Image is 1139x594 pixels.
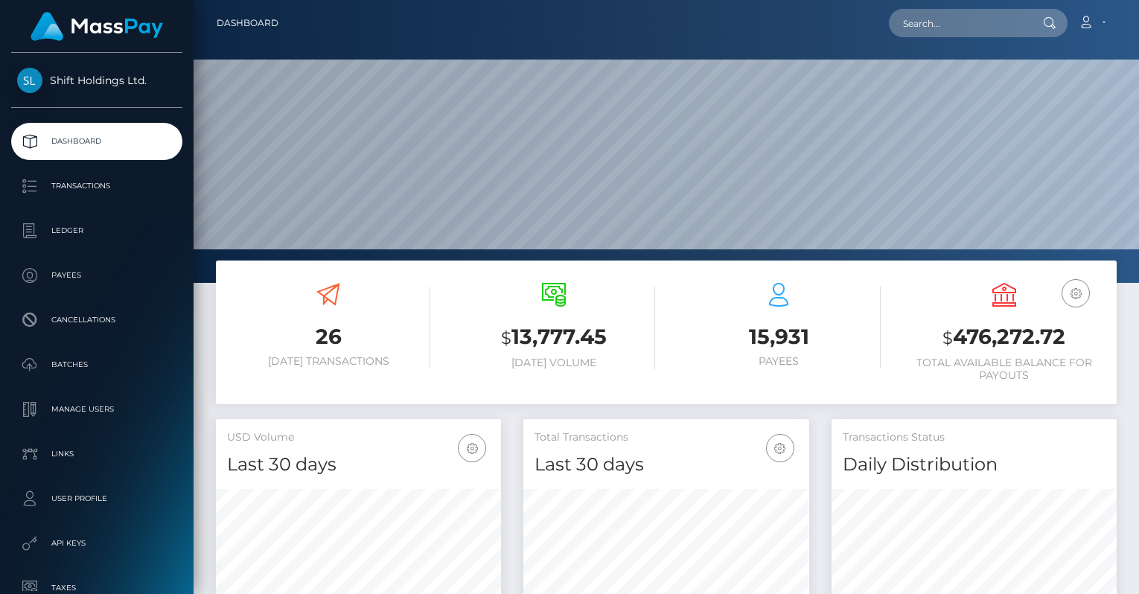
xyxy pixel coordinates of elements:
a: Dashboard [11,123,182,160]
span: Shift Holdings Ltd. [11,74,182,87]
h6: [DATE] Transactions [227,355,430,368]
a: Links [11,435,182,473]
small: $ [942,328,953,348]
h6: Payees [677,355,881,368]
h6: Total Available Balance for Payouts [903,357,1106,382]
img: Shift Holdings Ltd. [17,68,42,93]
h3: 476,272.72 [903,322,1106,353]
p: Transactions [17,175,176,197]
p: Batches [17,354,176,376]
a: User Profile [11,480,182,517]
p: Cancellations [17,309,176,331]
a: Transactions [11,167,182,205]
h4: Daily Distribution [843,452,1105,478]
p: API Keys [17,532,176,555]
p: Ledger [17,220,176,242]
p: Links [17,443,176,465]
a: Manage Users [11,391,182,428]
a: Dashboard [217,7,278,39]
a: Payees [11,257,182,294]
a: Ledger [11,212,182,249]
p: User Profile [17,488,176,510]
h3: 26 [227,322,430,351]
h3: 15,931 [677,322,881,351]
p: Dashboard [17,130,176,153]
h5: USD Volume [227,430,490,445]
h5: Total Transactions [535,430,797,445]
h4: Last 30 days [535,452,797,478]
a: Cancellations [11,301,182,339]
h5: Transactions Status [843,430,1105,445]
small: $ [501,328,511,348]
h3: 13,777.45 [453,322,656,353]
h6: [DATE] Volume [453,357,656,369]
input: Search... [889,9,1029,37]
p: Payees [17,264,176,287]
h4: Last 30 days [227,452,490,478]
p: Manage Users [17,398,176,421]
a: API Keys [11,525,182,562]
a: Batches [11,346,182,383]
img: MassPay Logo [31,12,163,41]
